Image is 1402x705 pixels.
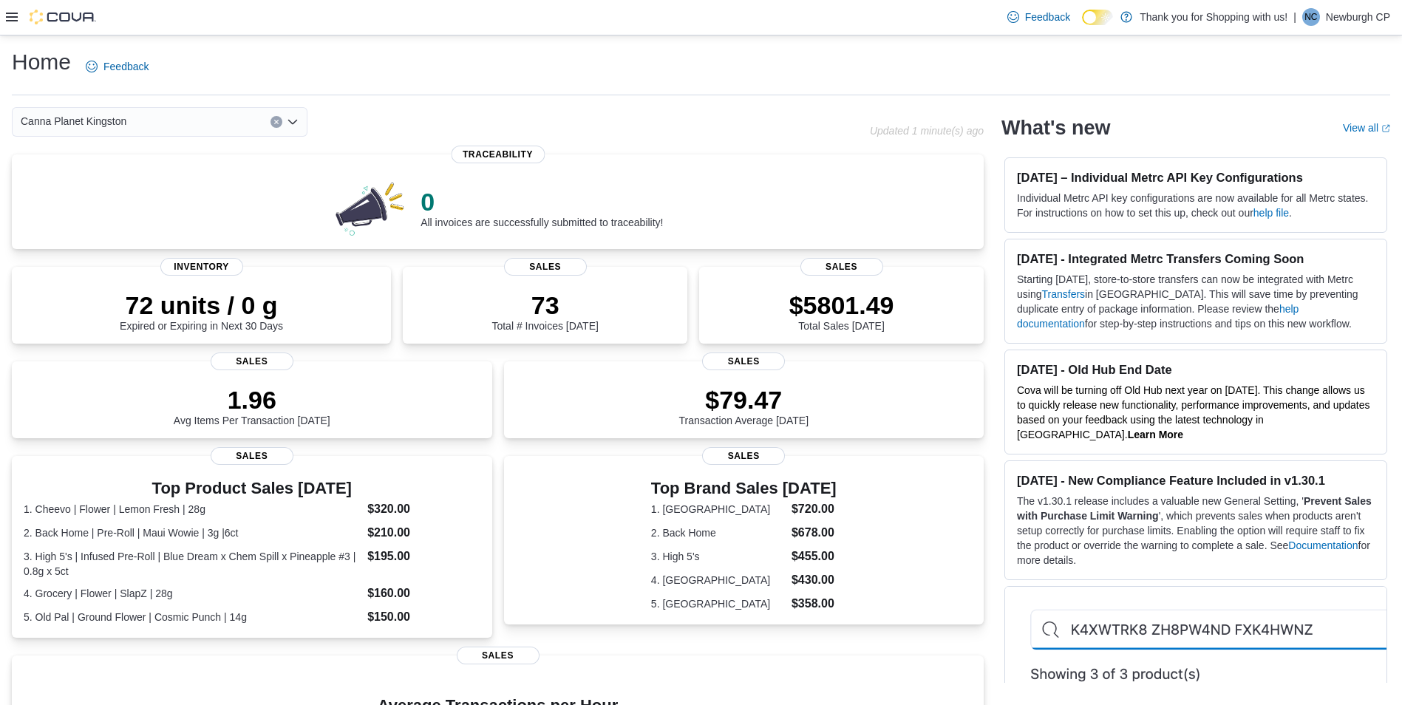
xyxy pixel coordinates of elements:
dt: 3. High 5's [651,549,786,564]
span: Sales [702,447,785,465]
span: Inventory [160,258,243,276]
p: 0 [421,187,663,217]
span: Sales [702,352,785,370]
span: NC [1304,8,1317,26]
p: 1.96 [174,385,330,415]
dt: 4. Grocery | Flower | SlapZ | 28g [24,586,361,601]
a: View allExternal link [1343,122,1390,134]
a: help file [1253,207,1289,219]
p: Updated 1 minute(s) ago [870,125,984,137]
dt: 3. High 5's | Infused Pre-Roll | Blue Dream x Chem Spill x Pineapple #3 | 0.8g x 5ct [24,549,361,579]
div: Newburgh CP [1302,8,1320,26]
div: Total # Invoices [DATE] [491,290,598,332]
p: Individual Metrc API key configurations are now available for all Metrc states. For instructions ... [1017,191,1375,220]
h3: Top Product Sales [DATE] [24,480,480,497]
dd: $320.00 [367,500,480,518]
p: 72 units / 0 g [120,290,283,320]
a: Learn More [1128,429,1183,440]
span: Feedback [1025,10,1070,24]
span: Sales [800,258,883,276]
p: Newburgh CP [1326,8,1390,26]
h3: [DATE] - Old Hub End Date [1017,362,1375,377]
p: $79.47 [678,385,809,415]
dt: 1. Cheevo | Flower | Lemon Fresh | 28g [24,502,361,517]
dd: $358.00 [792,595,837,613]
a: help documentation [1017,303,1299,330]
div: Expired or Expiring in Next 30 Days [120,290,283,332]
span: Feedback [103,59,149,74]
input: Dark Mode [1082,10,1113,25]
span: Sales [457,647,540,664]
div: Transaction Average [DATE] [678,385,809,426]
button: Open list of options [287,116,299,128]
strong: Prevent Sales with Purchase Limit Warning [1017,495,1372,522]
h2: What's new [1001,116,1110,140]
span: Traceability [451,146,545,163]
dd: $195.00 [367,548,480,565]
span: Sales [211,447,293,465]
p: Thank you for Shopping with us! [1140,8,1287,26]
h3: [DATE] - New Compliance Feature Included in v1.30.1 [1017,473,1375,488]
h3: [DATE] – Individual Metrc API Key Configurations [1017,170,1375,185]
dd: $678.00 [792,524,837,542]
dd: $720.00 [792,500,837,518]
dt: 2. Back Home [651,525,786,540]
span: Cova will be turning off Old Hub next year on [DATE]. This change allows us to quickly release ne... [1017,384,1370,440]
button: Clear input [270,116,282,128]
p: Starting [DATE], store-to-store transfers can now be integrated with Metrc using in [GEOGRAPHIC_D... [1017,272,1375,331]
p: $5801.49 [789,290,894,320]
div: All invoices are successfully submitted to traceability! [421,187,663,228]
a: Transfers [1041,288,1085,300]
dt: 2. Back Home | Pre-Roll | Maui Wowie | 3g |6ct [24,525,361,540]
a: Documentation [1288,539,1358,551]
dd: $210.00 [367,524,480,542]
dt: 1. [GEOGRAPHIC_DATA] [651,502,786,517]
p: | [1293,8,1296,26]
h3: Top Brand Sales [DATE] [651,480,837,497]
p: 73 [491,290,598,320]
span: Sales [211,352,293,370]
h1: Home [12,47,71,77]
dt: 5. Old Pal | Ground Flower | Cosmic Punch | 14g [24,610,361,624]
div: Avg Items Per Transaction [DATE] [174,385,330,426]
dd: $160.00 [367,585,480,602]
svg: External link [1381,124,1390,133]
img: Cova [30,10,96,24]
dd: $150.00 [367,608,480,626]
dt: 5. [GEOGRAPHIC_DATA] [651,596,786,611]
h3: [DATE] - Integrated Metrc Transfers Coming Soon [1017,251,1375,266]
span: Canna Planet Kingston [21,112,126,130]
div: Total Sales [DATE] [789,290,894,332]
dt: 4. [GEOGRAPHIC_DATA] [651,573,786,587]
img: 0 [332,178,409,237]
p: The v1.30.1 release includes a valuable new General Setting, ' ', which prevents sales when produ... [1017,494,1375,568]
dd: $430.00 [792,571,837,589]
a: Feedback [1001,2,1076,32]
span: Sales [504,258,587,276]
dd: $455.00 [792,548,837,565]
a: Feedback [80,52,154,81]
